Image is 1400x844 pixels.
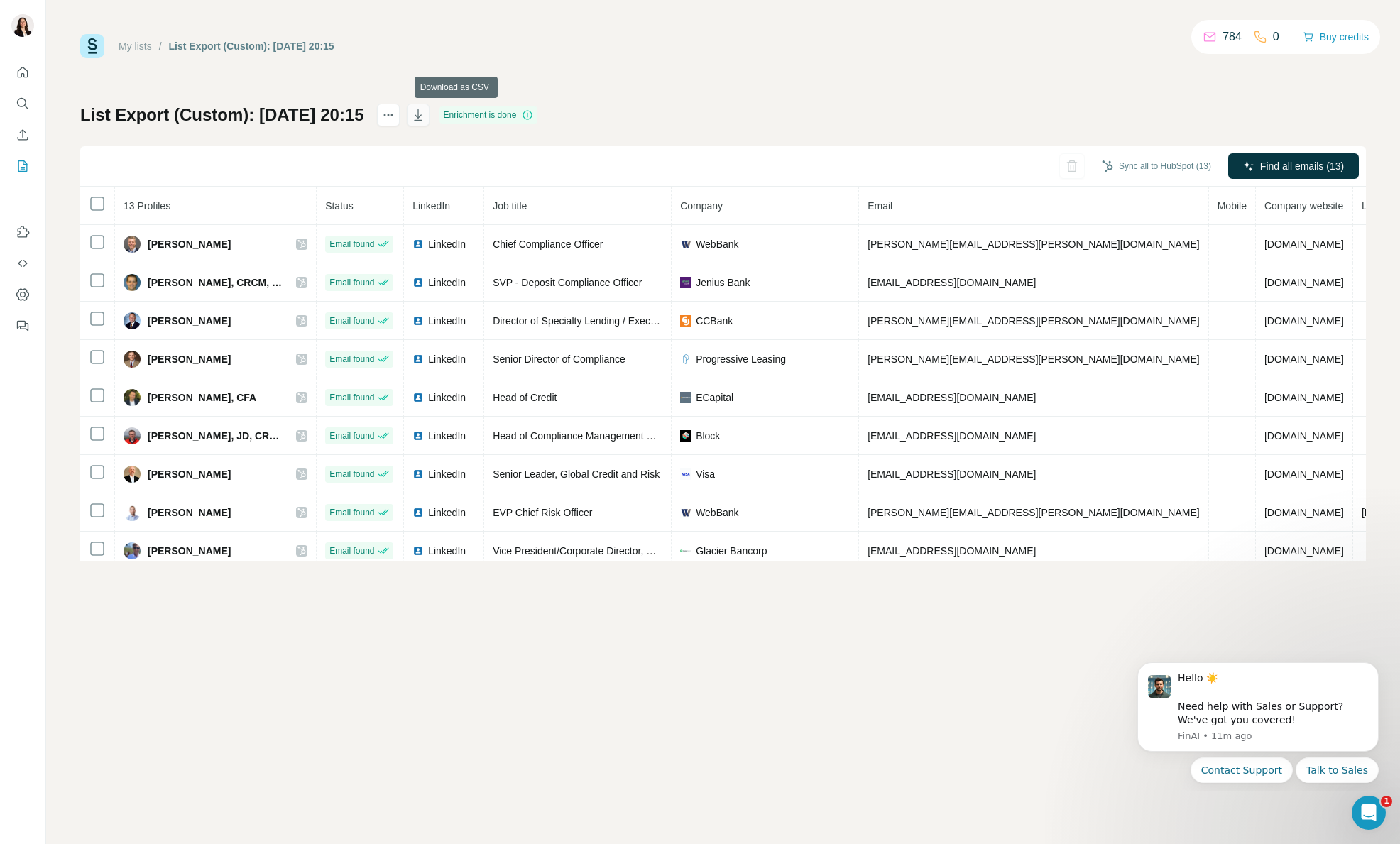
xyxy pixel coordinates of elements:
span: Chief Compliance Officer [493,239,603,250]
img: Avatar [124,312,141,329]
span: [PERSON_NAME][EMAIL_ADDRESS][PERSON_NAME][DOMAIN_NAME] [868,507,1200,518]
img: Avatar [124,466,141,483]
div: Enrichment is done [439,106,538,124]
img: company-logo [680,277,691,288]
h1: List Export (Custom): [DATE] 20:15 [80,104,364,126]
span: [EMAIL_ADDRESS][DOMAIN_NAME] [868,277,1036,288]
img: LinkedIn logo [412,315,424,327]
img: Avatar [124,351,141,368]
span: [PERSON_NAME][EMAIL_ADDRESS][PERSON_NAME][DOMAIN_NAME] [868,354,1200,365]
span: [EMAIL_ADDRESS][DOMAIN_NAME] [868,430,1036,442]
span: Senior Director of Compliance [493,354,625,365]
img: company-logo [680,468,691,480]
span: Director of Specialty Lending / Executive Vice President [493,315,738,327]
img: Avatar [124,504,141,521]
span: Find all emails (13) [1260,159,1344,173]
span: WebBank [696,505,738,520]
span: Vice President/Corporate Director, Risk Management [493,545,726,557]
li: / [159,39,162,53]
iframe: Intercom live chat [1352,796,1386,830]
span: Email found [329,506,374,519]
span: [PERSON_NAME], CFA [148,390,256,405]
span: [DOMAIN_NAME] [1264,392,1344,403]
span: [PERSON_NAME] [148,352,231,366]
span: [EMAIL_ADDRESS][DOMAIN_NAME] [868,545,1036,557]
span: [PERSON_NAME] [148,544,231,558]
span: Email found [329,391,374,404]
img: Avatar [124,427,141,444]
span: Head of Credit [493,392,557,403]
span: LinkedIn [428,237,466,251]
span: Block [696,429,720,443]
img: LinkedIn logo [412,239,424,250]
img: LinkedIn logo [412,507,424,518]
span: [DOMAIN_NAME] [1264,430,1344,442]
img: company-logo [680,354,691,365]
span: Company website [1264,200,1343,212]
button: Enrich CSV [11,122,34,148]
span: Progressive Leasing [696,352,786,366]
span: Email found [329,238,374,251]
span: Email found [329,544,374,557]
img: company-logo [680,392,691,403]
span: LinkedIn [428,275,466,290]
img: LinkedIn logo [412,430,424,442]
span: Head of Compliance Management System [493,430,679,442]
span: Status [325,200,354,212]
span: [PERSON_NAME] [148,467,231,481]
span: LinkedIn [428,429,466,443]
button: My lists [11,153,34,179]
span: LinkedIn [428,390,466,405]
img: LinkedIn logo [412,545,424,557]
span: [DOMAIN_NAME] [1264,507,1344,518]
span: Email [868,200,892,212]
span: LinkedIn [428,467,466,481]
button: Dashboard [11,282,34,307]
span: Email found [329,314,374,327]
img: Surfe Logo [80,34,104,58]
span: SVP - Deposit Compliance Officer [493,277,642,288]
button: actions [377,104,400,126]
span: [EMAIL_ADDRESS][DOMAIN_NAME] [868,392,1036,403]
img: company-logo [680,315,691,327]
span: LinkedIn [428,314,466,328]
span: Job title [493,200,527,212]
span: Jenius Bank [696,275,750,290]
span: ECapital [696,390,733,405]
span: [DOMAIN_NAME] [1264,468,1344,480]
img: LinkedIn logo [412,354,424,365]
span: [PERSON_NAME][EMAIL_ADDRESS][PERSON_NAME][DOMAIN_NAME] [868,315,1200,327]
span: [DOMAIN_NAME] [1264,277,1344,288]
span: Senior Leader, Global Credit and Risk [493,468,660,480]
span: Email found [329,468,374,481]
span: 13 Profiles [124,200,170,212]
span: Company [680,200,723,212]
span: [PERSON_NAME] [148,237,231,251]
img: LinkedIn logo [412,468,424,480]
span: [DOMAIN_NAME] [1264,239,1344,250]
span: [PERSON_NAME], JD, CRCM [148,429,282,443]
button: Search [11,91,34,116]
img: company-logo [680,239,691,250]
span: [PERSON_NAME] [148,505,231,520]
span: LinkedIn [428,544,466,558]
button: Buy credits [1303,27,1369,47]
button: Use Surfe API [11,251,34,276]
span: WebBank [696,237,738,251]
span: LinkedIn [428,352,466,366]
p: 0 [1273,28,1279,45]
button: Use Surfe on LinkedIn [11,219,34,245]
button: Find all emails (13) [1228,153,1359,179]
span: [PERSON_NAME][EMAIL_ADDRESS][PERSON_NAME][DOMAIN_NAME] [868,239,1200,250]
img: LinkedIn logo [412,277,424,288]
img: LinkedIn logo [412,392,424,403]
button: Quick start [11,60,34,85]
button: Sync all to HubSpot (13) [1092,155,1221,177]
span: Visa [696,467,715,481]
